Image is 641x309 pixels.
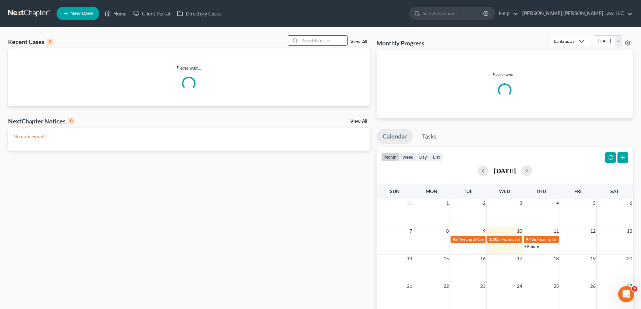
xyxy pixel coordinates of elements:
iframe: Intercom live chat [618,286,634,302]
a: +9 more [524,244,539,249]
a: [PERSON_NAME] [PERSON_NAME] Law, LLC [519,7,633,20]
span: Thu [536,188,546,194]
span: 20 [626,255,633,263]
span: 31 [406,199,413,207]
span: 1 [446,199,450,207]
span: 2 [482,199,486,207]
span: 24 [516,282,523,290]
span: 17 [516,255,523,263]
a: Help [496,7,518,20]
input: Search by name... [300,36,347,45]
span: 9 [482,227,486,235]
span: 11 [553,227,560,235]
span: 23 [479,282,486,290]
span: 27 [626,282,633,290]
h2: [DATE] [494,167,516,174]
span: 8 [446,227,450,235]
span: 22 [443,282,450,290]
span: 7 [409,227,413,235]
span: 26 [590,282,596,290]
span: 5 [592,199,596,207]
h3: Monthly Progress [377,39,424,47]
span: 15 [443,255,450,263]
span: 9:45a [526,237,536,242]
p: Please wait... [8,65,370,71]
span: 1:30p [489,237,500,242]
div: Recent Cases [8,38,53,46]
span: 4 [556,199,560,207]
span: Meeting of Creditors for [PERSON_NAME] [458,237,532,242]
div: Bankruptcy [554,38,575,44]
span: 3 [519,199,523,207]
span: 9a [453,237,457,242]
button: week [399,152,416,161]
span: 12 [590,227,596,235]
span: 10 [516,227,523,235]
span: 21 [406,282,413,290]
span: Wed [499,188,510,194]
span: Fri [574,188,581,194]
span: New Case [70,11,93,16]
a: Directory Cases [174,7,225,20]
span: 9 [632,286,637,292]
span: Tue [464,188,472,194]
span: 18 [553,255,560,263]
span: 14 [406,255,413,263]
button: day [416,152,430,161]
span: 6 [629,199,633,207]
span: Hearing for [PERSON_NAME] [500,237,553,242]
button: list [430,152,443,161]
span: 13 [626,227,633,235]
span: 25 [553,282,560,290]
span: Mon [426,188,437,194]
div: 0 [68,118,74,124]
p: No notices yet! [13,133,364,140]
button: month [381,152,399,161]
span: Hearing for [PERSON_NAME] & [PERSON_NAME] [537,237,625,242]
a: Client Portal [130,7,174,20]
a: Calendar [377,129,413,144]
a: View All [350,40,367,44]
div: NextChapter Notices [8,117,74,125]
span: 16 [479,255,486,263]
input: Search by name... [423,7,484,20]
div: 0 [47,39,53,45]
span: Sun [390,188,400,194]
span: Sat [610,188,619,194]
a: Home [101,7,130,20]
p: Please wait... [382,71,628,78]
a: View All [350,119,367,124]
a: Tasks [416,129,442,144]
span: 19 [590,255,596,263]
